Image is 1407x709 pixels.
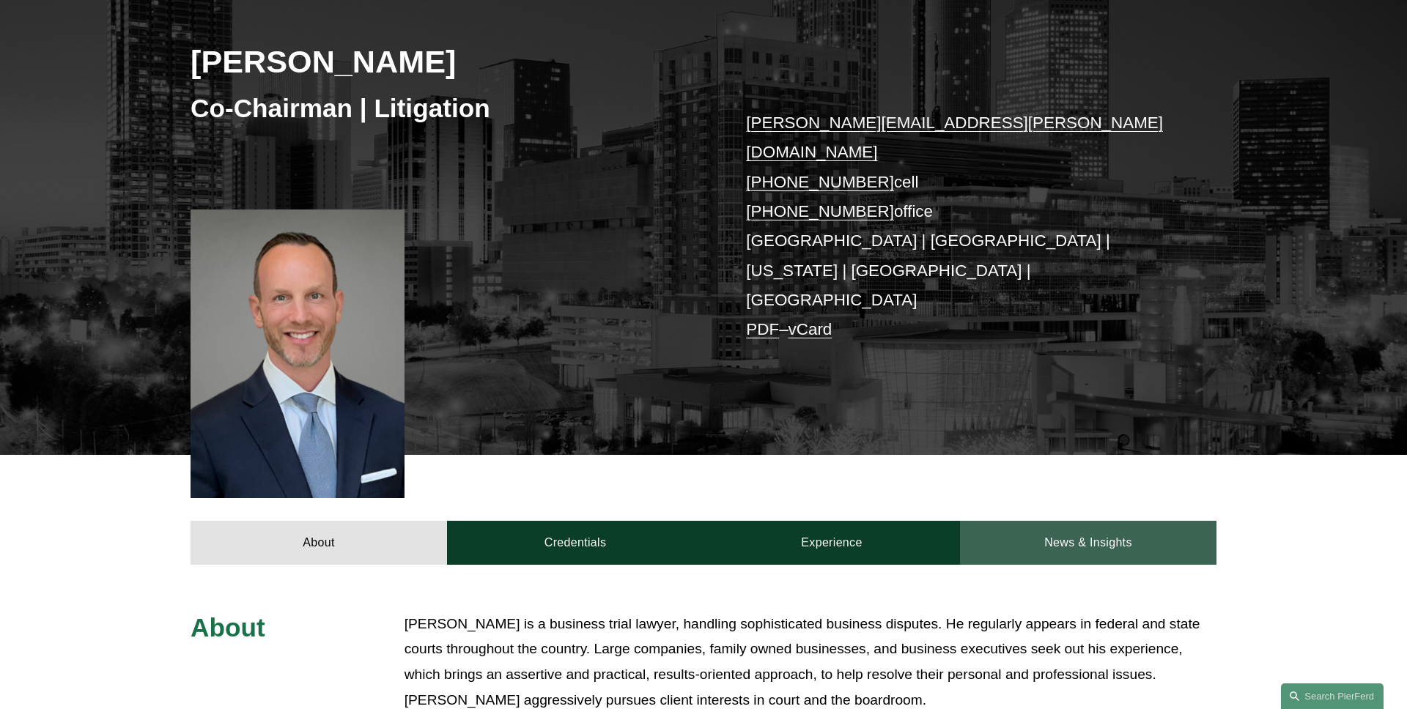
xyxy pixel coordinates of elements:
[1281,683,1384,709] a: Search this site
[447,521,703,565] a: Credentials
[191,92,703,125] h3: Co-Chairman | Litigation
[789,320,832,338] a: vCard
[746,173,894,191] a: [PHONE_NUMBER]
[746,202,894,220] a: [PHONE_NUMBER]
[746,320,779,338] a: PDF
[746,114,1163,161] a: [PERSON_NAME][EMAIL_ADDRESS][PERSON_NAME][DOMAIN_NAME]
[703,521,960,565] a: Experience
[960,521,1216,565] a: News & Insights
[746,108,1173,345] p: cell office [GEOGRAPHIC_DATA] | [GEOGRAPHIC_DATA] | [US_STATE] | [GEOGRAPHIC_DATA] | [GEOGRAPHIC_...
[191,42,703,81] h2: [PERSON_NAME]
[191,613,265,642] span: About
[191,521,447,565] a: About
